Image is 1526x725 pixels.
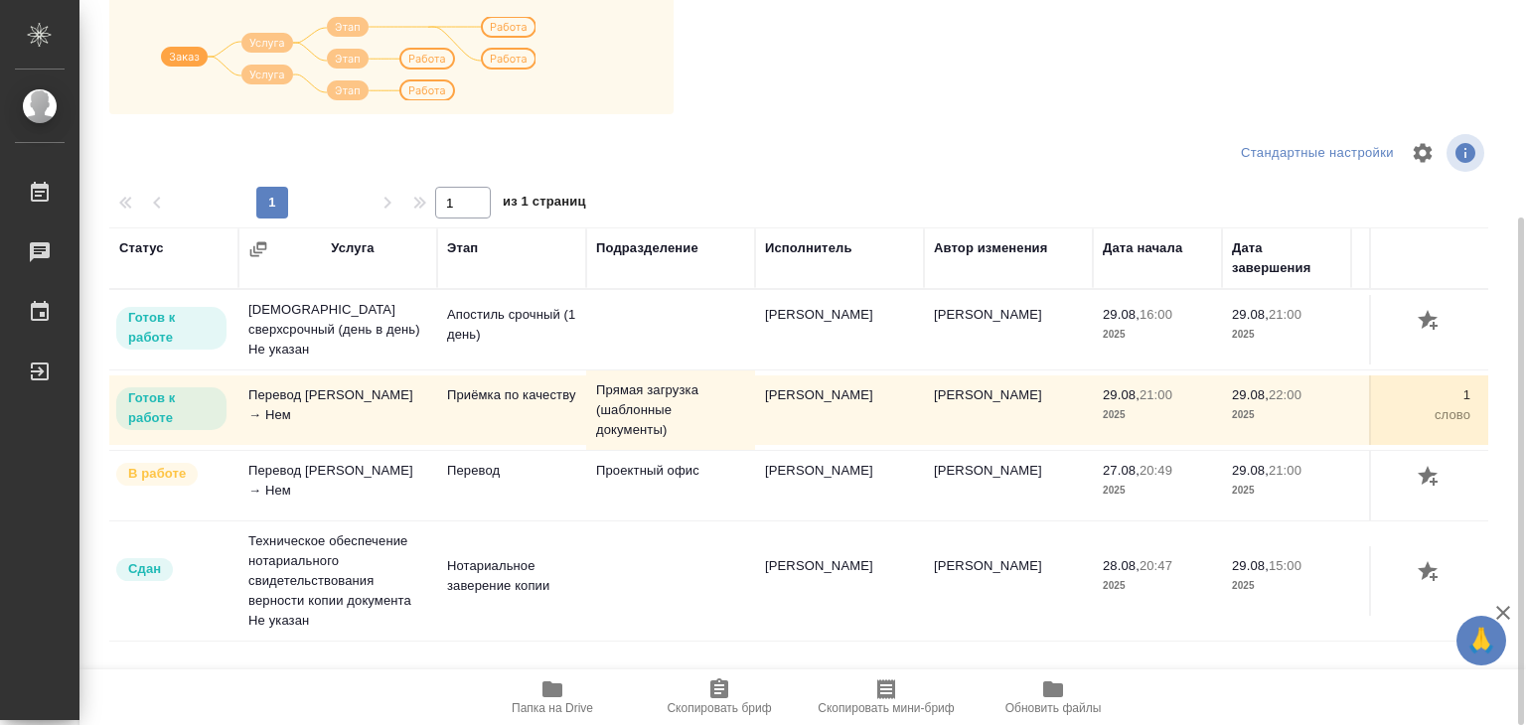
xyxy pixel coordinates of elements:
td: [PERSON_NAME] [755,451,924,520]
p: 2025 [1232,325,1341,345]
div: split button [1236,138,1399,169]
td: [PERSON_NAME] [755,295,924,364]
span: Посмотреть информацию [1447,134,1488,172]
td: [PERSON_NAME] [924,375,1093,445]
p: 1 [1361,385,1470,405]
div: Статус [119,238,164,258]
span: 🙏 [1464,620,1498,661]
div: Подразделение [596,238,698,258]
button: Добавить оценку [1413,461,1447,495]
p: 29.08, [1103,387,1140,402]
p: 29.08, [1232,558,1269,573]
p: 29.08, [1232,307,1269,322]
span: Папка на Drive [512,701,593,715]
div: Дата завершения [1232,238,1341,278]
p: 29.08, [1103,307,1140,322]
button: Обновить файлы [970,669,1137,725]
button: 🙏 [1456,616,1506,665]
span: из 1 страниц [503,190,586,218]
div: Исполнитель [765,238,852,258]
td: [PERSON_NAME] [755,546,924,616]
p: Готов к работе [128,388,215,428]
div: Автор изменения [934,238,1047,258]
p: 28.08, [1103,558,1140,573]
p: 29.08, [1232,387,1269,402]
button: Сгруппировать [248,239,268,259]
span: Обновить файлы [1005,701,1102,715]
button: Добавить оценку [1413,305,1447,339]
button: Папка на Drive [469,669,636,725]
p: 2025 [1103,325,1212,345]
td: [PERSON_NAME] [924,295,1093,364]
p: 2025 [1103,481,1212,501]
p: 20:49 [1140,463,1172,478]
p: 1 [1361,461,1470,481]
p: 16:00 [1140,307,1172,322]
p: слово [1361,405,1470,425]
p: слово [1361,481,1470,501]
p: 2 [1361,556,1470,576]
p: 21:00 [1269,307,1301,322]
p: 21:00 [1140,387,1172,402]
p: 2025 [1103,405,1212,425]
td: [PERSON_NAME] [924,546,1093,616]
p: 22:00 [1269,387,1301,402]
td: Прямая загрузка (шаблонные документы) [586,370,755,450]
p: док. [1361,325,1470,345]
span: Настроить таблицу [1399,129,1447,177]
p: 2025 [1103,576,1212,596]
p: 27.08, [1103,463,1140,478]
p: Апостиль срочный (1 день) [447,305,576,345]
p: Перевод [447,461,576,481]
p: 20:47 [1140,558,1172,573]
p: 2025 [1232,481,1341,501]
p: 29.08, [1232,463,1269,478]
span: Скопировать бриф [667,701,771,715]
p: 21:00 [1269,463,1301,478]
p: Нотариальное заверение копии [447,556,576,596]
p: страница [1361,576,1470,596]
p: 15:00 [1269,558,1301,573]
td: Перевод [PERSON_NAME] → Нем [238,451,437,520]
td: [PERSON_NAME] [755,375,924,445]
p: В работе [128,464,186,484]
td: [DEMOGRAPHIC_DATA] сверхсрочный (день в день) Не указан [238,290,437,369]
div: Услуга [331,238,374,258]
div: Этап [447,238,478,258]
p: 1 [1361,305,1470,325]
td: [PERSON_NAME] [924,451,1093,520]
button: Скопировать мини-бриф [803,669,970,725]
td: Перевод [PERSON_NAME] → Нем [238,375,437,445]
button: Скопировать бриф [636,669,803,725]
td: Техническое обеспечение нотариального свидетельствования верности копии документа Не указан [238,521,437,641]
p: 2025 [1232,576,1341,596]
span: Скопировать мини-бриф [818,701,954,715]
button: Добавить оценку [1413,556,1447,590]
p: Готов к работе [128,308,215,348]
div: Дата начала [1103,238,1182,258]
p: Сдан [128,559,161,579]
p: 2025 [1232,405,1341,425]
td: Проектный офис [586,451,755,520]
p: Приёмка по качеству [447,385,576,405]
